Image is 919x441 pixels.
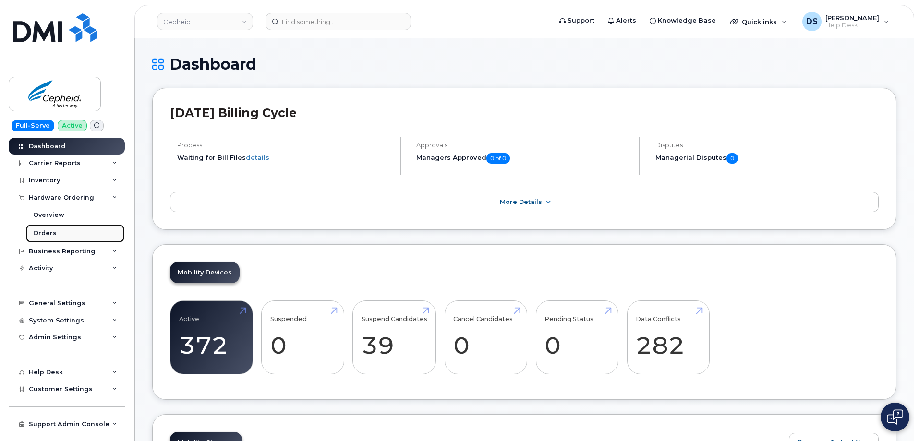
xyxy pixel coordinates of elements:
a: Suspended 0 [270,306,335,369]
a: Mobility Devices [170,262,240,283]
a: details [246,154,269,161]
span: 0 [726,153,738,164]
img: Open chat [887,409,903,425]
span: 0 of 0 [486,153,510,164]
li: Waiting for Bill Files [177,153,392,162]
a: Active 372 [179,306,244,369]
h1: Dashboard [152,56,896,72]
a: Suspend Candidates 39 [362,306,427,369]
h5: Managerial Disputes [655,153,879,164]
h2: [DATE] Billing Cycle [170,106,879,120]
h4: Process [177,142,392,149]
a: Cancel Candidates 0 [453,306,518,369]
h4: Approvals [416,142,631,149]
a: Data Conflicts 282 [636,306,701,369]
a: Pending Status 0 [544,306,609,369]
h4: Disputes [655,142,879,149]
h5: Managers Approved [416,153,631,164]
span: More Details [500,198,542,205]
